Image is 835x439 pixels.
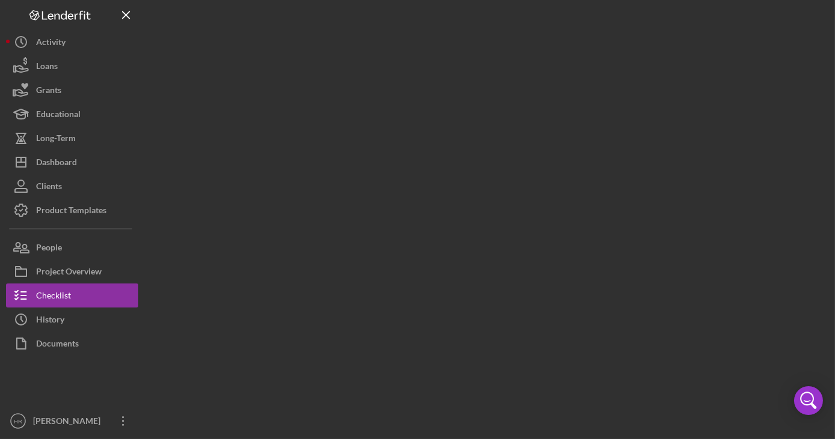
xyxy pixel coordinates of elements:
text: HR [14,418,22,425]
div: Product Templates [36,198,106,225]
button: Checklist [6,283,138,307]
div: [PERSON_NAME] [30,409,108,436]
div: History [36,307,64,335]
button: HR[PERSON_NAME] [6,409,138,433]
div: Long-Term [36,126,76,153]
div: Educational [36,102,81,129]
button: Project Overview [6,259,138,283]
div: Activity [36,30,66,57]
div: Project Overview [36,259,102,286]
button: People [6,235,138,259]
div: Clients [36,174,62,201]
div: Loans [36,54,58,81]
button: Grants [6,78,138,102]
button: History [6,307,138,332]
div: Grants [36,78,61,105]
button: Activity [6,30,138,54]
button: Clients [6,174,138,198]
button: Documents [6,332,138,356]
div: Open Intercom Messenger [794,386,823,415]
button: Long-Term [6,126,138,150]
button: Dashboard [6,150,138,174]
button: Educational [6,102,138,126]
button: Product Templates [6,198,138,222]
div: People [36,235,62,262]
div: Checklist [36,283,71,310]
div: Documents [36,332,79,359]
div: Dashboard [36,150,77,177]
button: Loans [6,54,138,78]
